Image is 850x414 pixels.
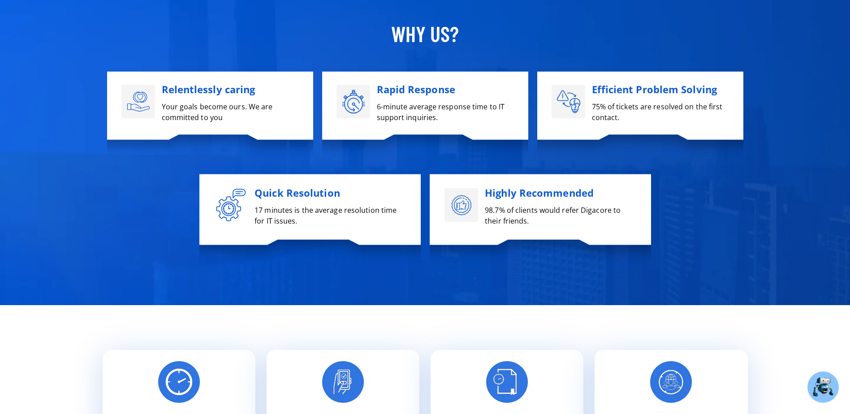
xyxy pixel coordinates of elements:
[377,101,514,123] p: 6-minute average response time to IT support inquiries.
[103,20,748,47] p: Why US?
[592,82,717,96] span: Efficient Problem Solving
[162,101,299,123] p: Your goals become ours. We are committed to you
[255,205,406,226] p: 17 minutes is the average resolution time for IT issues.
[165,368,193,396] img: Average Response
[485,205,636,226] p: 98.7% of clients would refer Digacore to their friends.
[493,368,521,396] img: Average Resolution
[162,82,255,96] span: Relentlessly caring
[485,186,594,199] span: Highly Recommended
[329,368,357,396] img: Ticket Resolution
[377,82,455,96] span: Rapid Response
[255,186,340,199] span: Quick Resolution
[657,368,685,396] img: Clients Friends
[592,101,729,123] p: 75% of tickets are resolved on the first contact.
